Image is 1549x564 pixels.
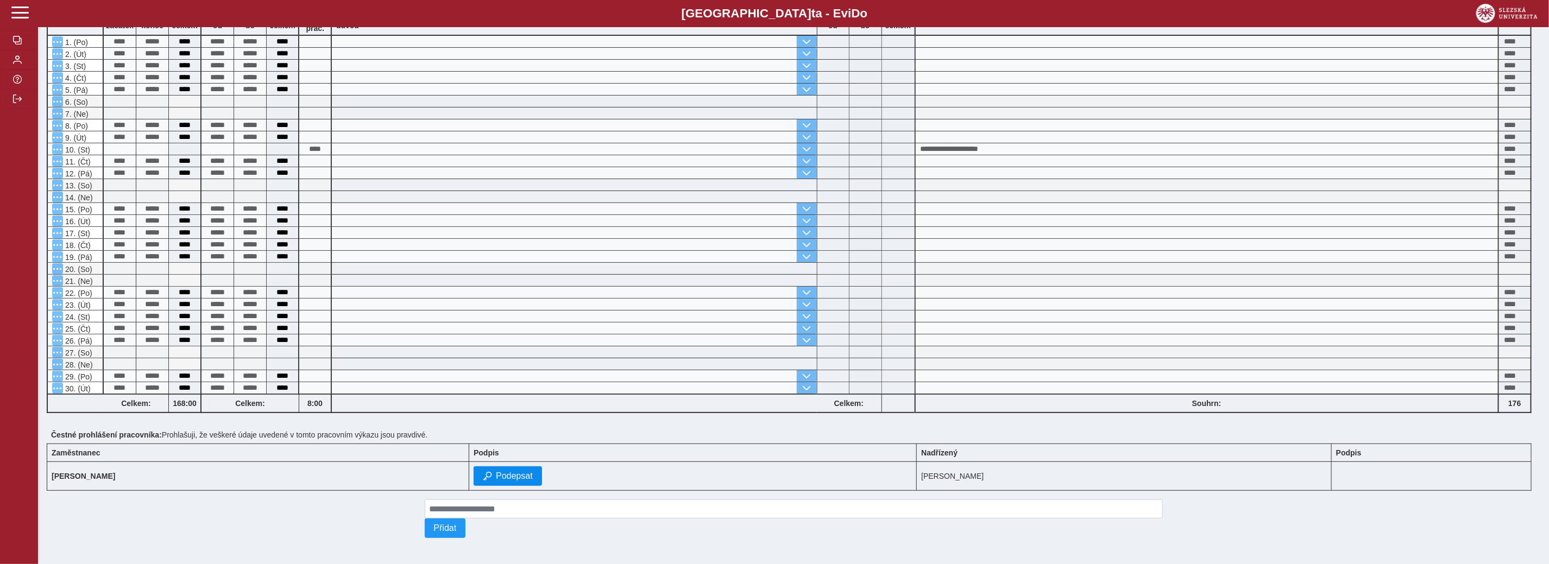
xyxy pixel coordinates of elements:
[474,448,499,457] b: Podpis
[63,169,92,178] span: 12. (Pá)
[52,132,63,143] button: Menu
[63,384,91,393] span: 30. (Út)
[52,216,63,226] button: Menu
[63,205,92,214] span: 15. (Po)
[52,96,63,107] button: Menu
[52,72,63,83] button: Menu
[1336,448,1362,457] b: Podpis
[425,518,466,538] button: Přidat
[51,430,162,439] b: Čestné prohlášení pracovníka:
[52,335,63,346] button: Menu
[63,313,90,321] span: 24. (St)
[52,472,115,480] b: [PERSON_NAME]
[299,399,331,408] b: 8:00
[1499,399,1531,408] b: 176
[63,229,90,238] span: 17. (St)
[52,323,63,334] button: Menu
[817,399,881,408] b: Celkem:
[63,134,86,142] span: 9. (Út)
[63,301,91,309] span: 23. (Út)
[52,48,63,59] button: Menu
[63,145,90,154] span: 10. (St)
[860,7,868,20] span: o
[52,359,63,370] button: Menu
[496,471,533,481] span: Podepsat
[63,277,93,286] span: 21. (Ne)
[63,157,91,166] span: 11. (Čt)
[811,7,815,20] span: t
[63,348,92,357] span: 27. (So)
[52,239,63,250] button: Menu
[917,462,1332,491] td: [PERSON_NAME]
[52,448,100,457] b: Zaměstnanec
[52,108,63,119] button: Menu
[52,60,63,71] button: Menu
[52,227,63,238] button: Menu
[52,144,63,155] button: Menu
[1476,4,1538,23] img: logo_web_su.png
[52,204,63,214] button: Menu
[52,36,63,47] button: Menu
[52,347,63,358] button: Menu
[52,180,63,191] button: Menu
[52,156,63,167] button: Menu
[52,168,63,179] button: Menu
[63,50,86,59] span: 2. (Út)
[851,7,860,20] span: D
[47,426,1540,443] div: Prohlašuji, že veškeré údaje uvedené v tomto pracovním výkazu jsou pravdivé.
[63,74,86,83] span: 4. (Čt)
[52,383,63,394] button: Menu
[63,372,92,381] span: 29. (Po)
[52,120,63,131] button: Menu
[52,287,63,298] button: Menu
[63,193,93,202] span: 14. (Ne)
[434,523,457,533] span: Přidat
[63,38,88,47] span: 1. (Po)
[52,192,63,202] button: Menu
[63,325,91,333] span: 25. (Čt)
[52,311,63,322] button: Menu
[52,275,63,286] button: Menu
[63,360,93,369] span: 28. (Ne)
[63,122,88,130] span: 8. (Po)
[63,241,91,250] span: 18. (Čt)
[169,399,200,408] b: 168:00
[52,371,63,382] button: Menu
[63,62,86,71] span: 3. (St)
[474,466,542,486] button: Podepsat
[63,289,92,297] span: 22. (Po)
[52,263,63,274] button: Menu
[52,84,63,95] button: Menu
[1192,399,1221,408] b: Souhrn:
[63,337,92,345] span: 26. (Pá)
[63,253,92,262] span: 19. (Pá)
[202,399,299,408] b: Celkem:
[63,110,89,118] span: 7. (Ne)
[921,448,958,457] b: Nadřízený
[63,181,92,190] span: 13. (So)
[52,299,63,310] button: Menu
[63,98,88,106] span: 6. (So)
[63,86,88,94] span: 5. (Pá)
[63,265,92,274] span: 20. (So)
[63,217,91,226] span: 16. (Út)
[52,251,63,262] button: Menu
[104,399,168,408] b: Celkem:
[33,7,1516,21] b: [GEOGRAPHIC_DATA] a - Evi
